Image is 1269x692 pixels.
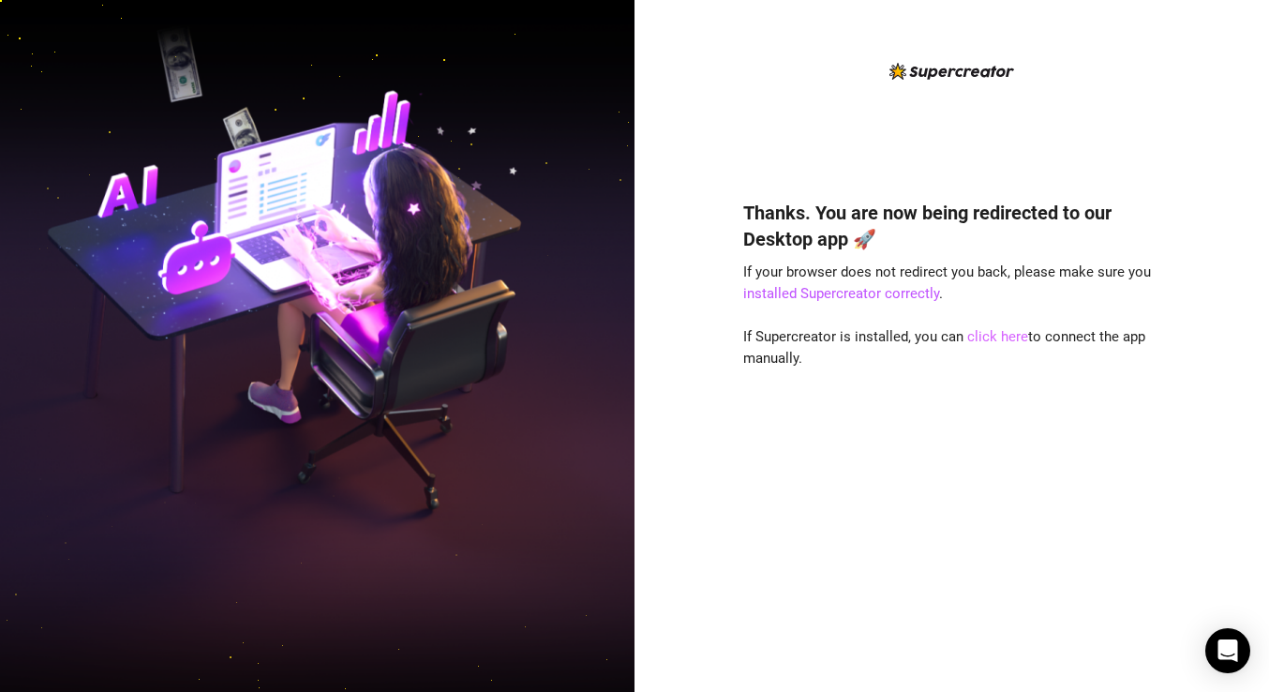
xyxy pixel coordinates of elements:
[967,328,1028,345] a: click here
[889,63,1014,80] img: logo-BBDzfeDw.svg
[743,200,1161,252] h4: Thanks. You are now being redirected to our Desktop app 🚀
[1205,628,1250,673] div: Open Intercom Messenger
[743,328,1145,368] span: If Supercreator is installed, you can to connect the app manually.
[743,263,1151,303] span: If your browser does not redirect you back, please make sure you .
[743,285,939,302] a: installed Supercreator correctly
